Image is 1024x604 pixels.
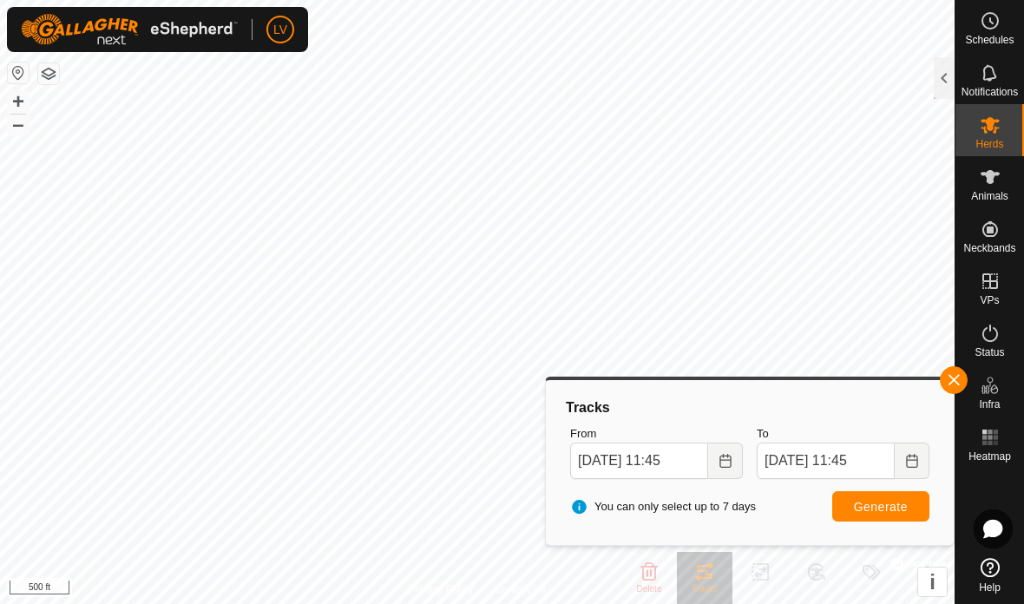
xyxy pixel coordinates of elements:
span: Infra [979,399,1000,410]
span: VPs [980,295,999,305]
span: You can only select up to 7 days [570,498,756,515]
button: + [8,91,29,112]
label: From [570,425,743,443]
button: – [8,114,29,135]
span: Notifications [962,87,1018,97]
span: Status [975,347,1004,358]
img: Gallagher Logo [21,14,238,45]
span: Help [979,582,1001,593]
button: i [918,568,947,596]
span: Neckbands [963,243,1015,253]
a: Privacy Policy [409,581,474,597]
a: Contact Us [495,581,546,597]
span: Heatmap [968,451,1011,462]
span: i [929,570,935,594]
label: To [757,425,929,443]
a: Help [955,551,1024,600]
button: Choose Date [895,443,929,479]
div: Tracks [563,397,936,418]
button: Map Layers [38,63,59,84]
span: Animals [971,191,1008,201]
button: Reset Map [8,62,29,83]
button: Generate [832,491,929,522]
button: Choose Date [708,443,743,479]
span: LV [273,21,287,39]
span: Schedules [965,35,1014,45]
span: Generate [854,500,908,514]
span: Herds [975,139,1003,149]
